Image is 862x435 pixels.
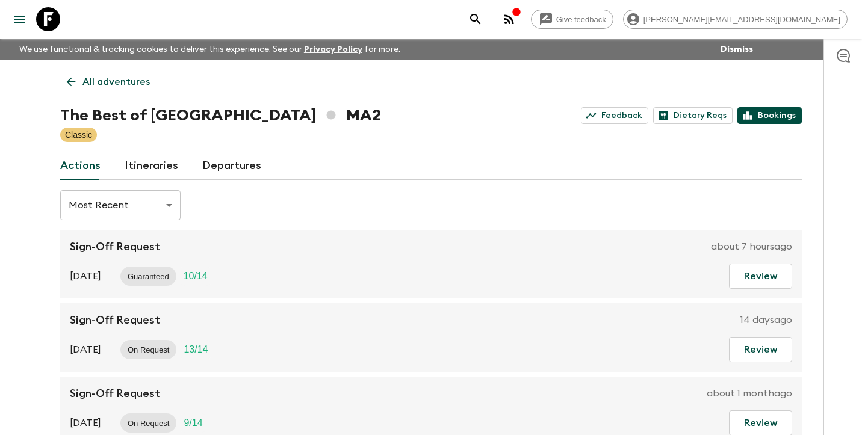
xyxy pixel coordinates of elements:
p: Sign-Off Request [70,239,160,254]
p: 14 days ago [740,313,792,327]
a: Bookings [737,107,802,124]
a: Itineraries [125,152,178,180]
a: Dietary Reqs [653,107,733,124]
div: Trip Fill [176,267,215,286]
button: Review [729,337,792,362]
a: Give feedback [531,10,613,29]
span: On Request [120,345,176,354]
span: Give feedback [550,15,613,24]
button: menu [7,7,31,31]
p: [DATE] [70,416,101,430]
a: Privacy Policy [304,45,362,54]
a: Feedback [581,107,648,124]
button: Review [729,264,792,289]
span: Guaranteed [120,272,176,281]
div: [PERSON_NAME][EMAIL_ADDRESS][DOMAIN_NAME] [623,10,848,29]
p: 13 / 14 [184,342,208,357]
p: All adventures [82,75,150,89]
div: Trip Fill [176,413,209,433]
div: Trip Fill [176,340,215,359]
p: [DATE] [70,269,101,283]
span: On Request [120,419,176,428]
p: 9 / 14 [184,416,202,430]
a: All adventures [60,70,157,94]
h1: The Best of [GEOGRAPHIC_DATA] MA2 [60,103,381,128]
button: search adventures [464,7,488,31]
p: about 7 hours ago [711,239,792,254]
p: 10 / 14 [184,269,208,283]
p: Classic [65,129,92,141]
p: [DATE] [70,342,101,357]
p: We use functional & tracking cookies to deliver this experience. See our for more. [14,39,405,60]
p: Sign-Off Request [70,313,160,327]
p: Sign-Off Request [70,386,160,401]
a: Departures [202,152,261,180]
button: Dismiss [718,41,756,58]
a: Actions [60,152,101,180]
div: Most Recent [60,188,181,222]
span: [PERSON_NAME][EMAIL_ADDRESS][DOMAIN_NAME] [637,15,847,24]
p: about 1 month ago [707,386,792,401]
